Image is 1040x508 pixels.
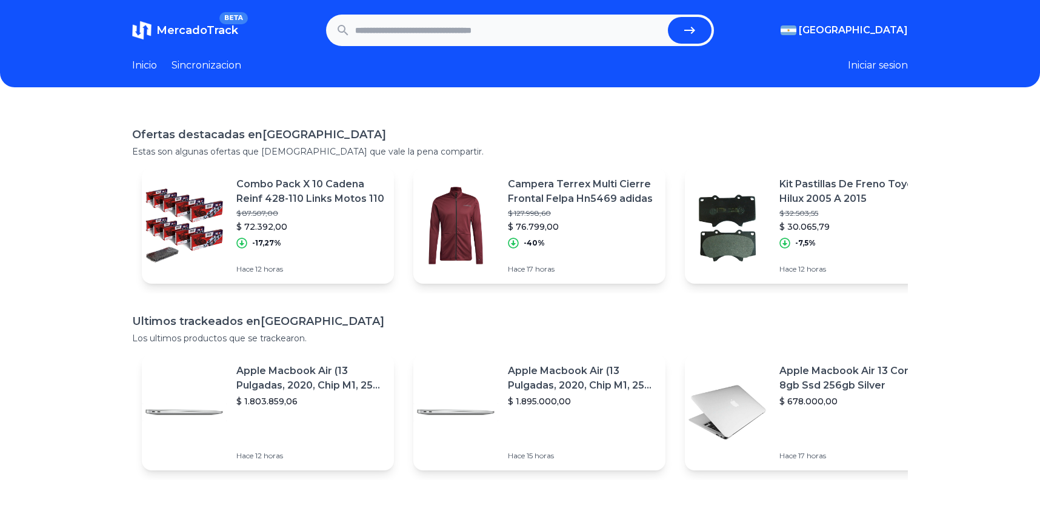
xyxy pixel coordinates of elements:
p: Los ultimos productos que se trackearon. [132,332,908,344]
img: Featured image [413,183,498,268]
p: $ 32.503,55 [779,209,927,218]
img: Featured image [685,370,770,455]
p: Hace 17 horas [779,451,927,461]
p: Hace 12 horas [236,264,384,274]
p: -7,5% [795,238,816,248]
h1: Ofertas destacadas en [GEOGRAPHIC_DATA] [132,126,908,143]
img: Featured image [413,370,498,455]
p: $ 1.803.859,06 [236,395,384,407]
a: Featured imageApple Macbook Air (13 Pulgadas, 2020, Chip M1, 256 Gb De Ssd, 8 Gb De Ram) - Plata$... [142,354,394,470]
img: Featured image [142,370,227,455]
p: $ 76.799,00 [508,221,656,233]
p: Hace 12 horas [236,451,384,461]
img: Featured image [685,183,770,268]
span: MercadoTrack [156,24,238,37]
p: Estas son algunas ofertas que [DEMOGRAPHIC_DATA] que vale la pena compartir. [132,145,908,158]
p: $ 678.000,00 [779,395,927,407]
span: BETA [219,12,248,24]
p: $ 87.507,00 [236,209,384,218]
h1: Ultimos trackeados en [GEOGRAPHIC_DATA] [132,313,908,330]
img: Featured image [142,183,227,268]
a: Inicio [132,58,157,73]
a: Featured imageCombo Pack X 10 Cadena Reinf 428-110 Links Motos 110$ 87.507,00$ 72.392,00-17,27%Ha... [142,167,394,284]
p: $ 1.895.000,00 [508,395,656,407]
p: -40% [524,238,545,248]
p: Hace 17 horas [508,264,656,274]
a: Sincronizacion [172,58,241,73]
p: Hace 12 horas [779,264,927,274]
p: Apple Macbook Air (13 Pulgadas, 2020, Chip M1, 256 Gb De Ssd, 8 Gb De Ram) - Plata [236,364,384,393]
p: $ 127.998,60 [508,209,656,218]
span: [GEOGRAPHIC_DATA] [799,23,908,38]
button: [GEOGRAPHIC_DATA] [781,23,908,38]
p: Kit Pastillas De Freno Toyota Hilux 2005 A 2015 [779,177,927,206]
p: $ 30.065,79 [779,221,927,233]
p: Combo Pack X 10 Cadena Reinf 428-110 Links Motos 110 [236,177,384,206]
p: -17,27% [252,238,281,248]
button: Iniciar sesion [848,58,908,73]
a: Featured imageApple Macbook Air 13 Core I5 8gb Ssd 256gb Silver$ 678.000,00Hace 17 horas [685,354,937,470]
a: Featured imageCampera Terrex Multi Cierre Frontal Felpa Hn5469 adidas$ 127.998,60$ 76.799,00-40%H... [413,167,665,284]
img: MercadoTrack [132,21,152,40]
p: Hace 15 horas [508,451,656,461]
p: Apple Macbook Air (13 Pulgadas, 2020, Chip M1, 256 Gb De Ssd, 8 Gb De Ram) - Plata [508,364,656,393]
p: Campera Terrex Multi Cierre Frontal Felpa Hn5469 adidas [508,177,656,206]
a: Featured imageApple Macbook Air (13 Pulgadas, 2020, Chip M1, 256 Gb De Ssd, 8 Gb De Ram) - Plata$... [413,354,665,470]
p: Apple Macbook Air 13 Core I5 8gb Ssd 256gb Silver [779,364,927,393]
img: Argentina [781,25,796,35]
a: Featured imageKit Pastillas De Freno Toyota Hilux 2005 A 2015$ 32.503,55$ 30.065,79-7,5%Hace 12 h... [685,167,937,284]
p: $ 72.392,00 [236,221,384,233]
a: MercadoTrackBETA [132,21,238,40]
